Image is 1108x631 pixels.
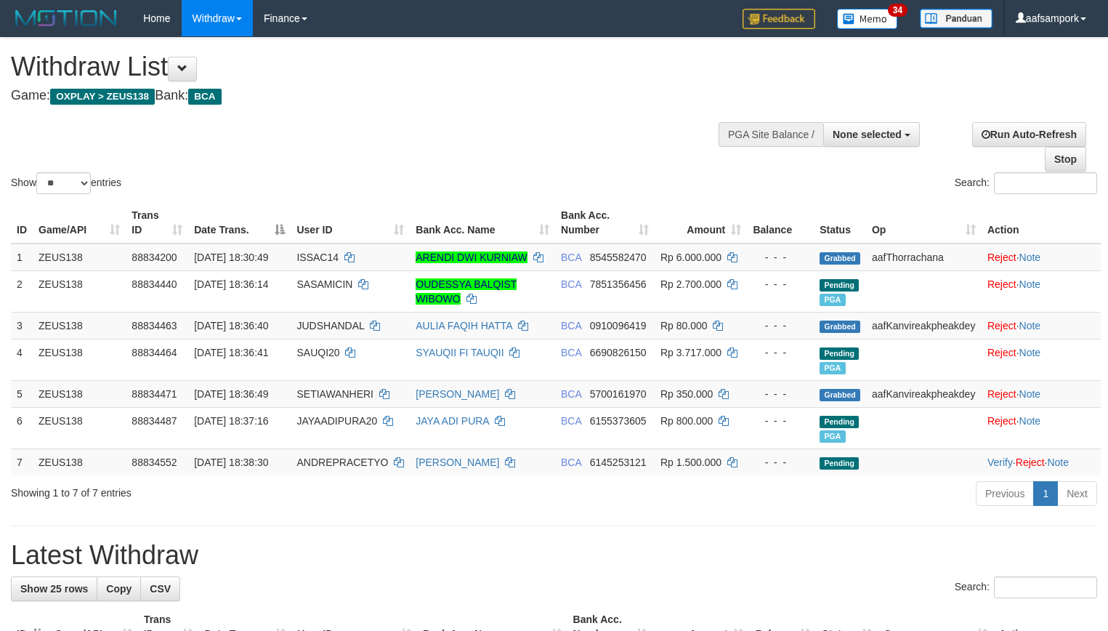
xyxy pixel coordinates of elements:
[150,583,171,595] span: CSV
[296,415,377,427] span: JAYAADIPURA20
[194,252,268,263] span: [DATE] 18:30:49
[11,480,450,500] div: Showing 1 to 7 of 7 entries
[660,457,721,468] span: Rp 1.500.000
[955,576,1097,598] label: Search:
[866,202,982,244] th: Op: activate to sort column ascending
[987,457,1013,468] a: Verify
[719,122,823,147] div: PGA Site Balance /
[33,407,126,449] td: ZEUS138
[1019,347,1041,358] a: Note
[416,388,499,400] a: [PERSON_NAME]
[561,457,581,468] span: BCA
[11,89,724,103] h4: Game: Bank:
[561,252,581,263] span: BCA
[888,4,907,17] span: 34
[660,278,721,290] span: Rp 2.700.000
[982,270,1101,312] td: ·
[590,278,647,290] span: Copy 7851356456 to clipboard
[33,312,126,339] td: ZEUS138
[132,457,177,468] span: 88834552
[291,202,410,244] th: User ID: activate to sort column ascending
[590,320,647,331] span: Copy 0910096419 to clipboard
[188,89,221,105] span: BCA
[987,347,1016,358] a: Reject
[660,388,713,400] span: Rp 350.000
[820,279,859,292] span: Pending
[837,9,898,29] img: Button%20Memo.svg
[820,457,859,470] span: Pending
[972,122,1086,147] a: Run Auto-Refresh
[11,270,33,312] td: 2
[987,278,1016,290] a: Reject
[982,202,1101,244] th: Action
[994,172,1097,194] input: Search:
[11,52,724,81] h1: Withdraw List
[140,576,180,601] a: CSV
[416,347,504,358] a: SYAUQII FI TAUQII
[820,362,845,374] span: Marked by aafsolysreylen
[982,312,1101,339] td: ·
[194,457,268,468] span: [DATE] 18:38:30
[753,387,808,401] div: - - -
[194,320,268,331] span: [DATE] 18:36:40
[976,481,1034,506] a: Previous
[1033,481,1058,506] a: 1
[11,576,97,601] a: Show 25 rows
[11,7,121,29] img: MOTION_logo.png
[753,414,808,428] div: - - -
[561,415,581,427] span: BCA
[753,345,808,360] div: - - -
[820,321,860,333] span: Grabbed
[820,347,859,360] span: Pending
[33,244,126,271] td: ZEUS138
[416,415,489,427] a: JAYA ADI PURA
[296,457,388,468] span: ANDREPRACETYO
[590,388,647,400] span: Copy 5700161970 to clipboard
[50,89,155,105] span: OXPLAY > ZEUS138
[296,278,352,290] span: SASAMICIN
[753,250,808,265] div: - - -
[132,252,177,263] span: 88834200
[33,380,126,407] td: ZEUS138
[296,252,339,263] span: ISSAC14
[866,244,982,271] td: aafThorrachana
[11,407,33,449] td: 6
[194,278,268,290] span: [DATE] 18:36:14
[660,347,721,358] span: Rp 3.717.000
[33,202,126,244] th: Game/API: activate to sort column ascending
[132,415,177,427] span: 88834487
[194,388,268,400] span: [DATE] 18:36:49
[33,270,126,312] td: ZEUS138
[660,252,721,263] span: Rp 6.000.000
[296,320,364,331] span: JUDSHANDAL
[1019,252,1041,263] a: Note
[982,380,1101,407] td: ·
[296,388,373,400] span: SETIAWANHERI
[753,455,808,470] div: - - -
[410,202,555,244] th: Bank Acc. Name: activate to sort column ascending
[194,415,268,427] span: [DATE] 18:37:16
[753,318,808,333] div: - - -
[982,449,1101,475] td: · ·
[132,278,177,290] span: 88834440
[820,416,859,428] span: Pending
[660,320,708,331] span: Rp 80.000
[955,172,1097,194] label: Search:
[1016,457,1045,468] a: Reject
[11,312,33,339] td: 3
[753,277,808,292] div: - - -
[132,320,177,331] span: 88834463
[11,339,33,380] td: 4
[188,202,291,244] th: Date Trans.: activate to sort column descending
[106,583,132,595] span: Copy
[660,415,713,427] span: Rp 800.000
[1019,415,1041,427] a: Note
[416,252,527,263] a: ARENDI DWI KURNIAW
[820,294,845,306] span: Marked by aafsolysreylen
[132,347,177,358] span: 88834464
[833,129,902,140] span: None selected
[987,388,1016,400] a: Reject
[416,320,512,331] a: AULIA FAQIH HATTA
[1019,278,1041,290] a: Note
[1019,388,1041,400] a: Note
